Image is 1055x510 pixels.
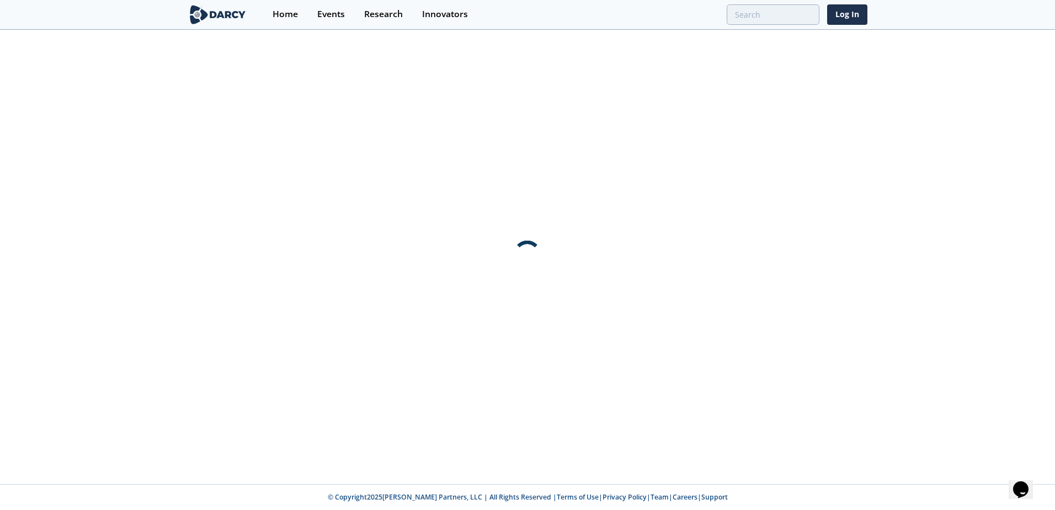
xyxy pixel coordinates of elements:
input: Advanced Search [727,4,819,25]
div: Events [317,10,345,19]
div: Home [273,10,298,19]
a: Terms of Use [557,492,599,502]
div: Research [364,10,403,19]
div: Innovators [422,10,468,19]
iframe: chat widget [1009,466,1044,499]
a: Support [701,492,728,502]
a: Careers [673,492,697,502]
img: logo-wide.svg [188,5,248,24]
a: Log In [827,4,867,25]
p: © Copyright 2025 [PERSON_NAME] Partners, LLC | All Rights Reserved | | | | | [119,492,936,502]
a: Privacy Policy [603,492,647,502]
a: Team [651,492,669,502]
